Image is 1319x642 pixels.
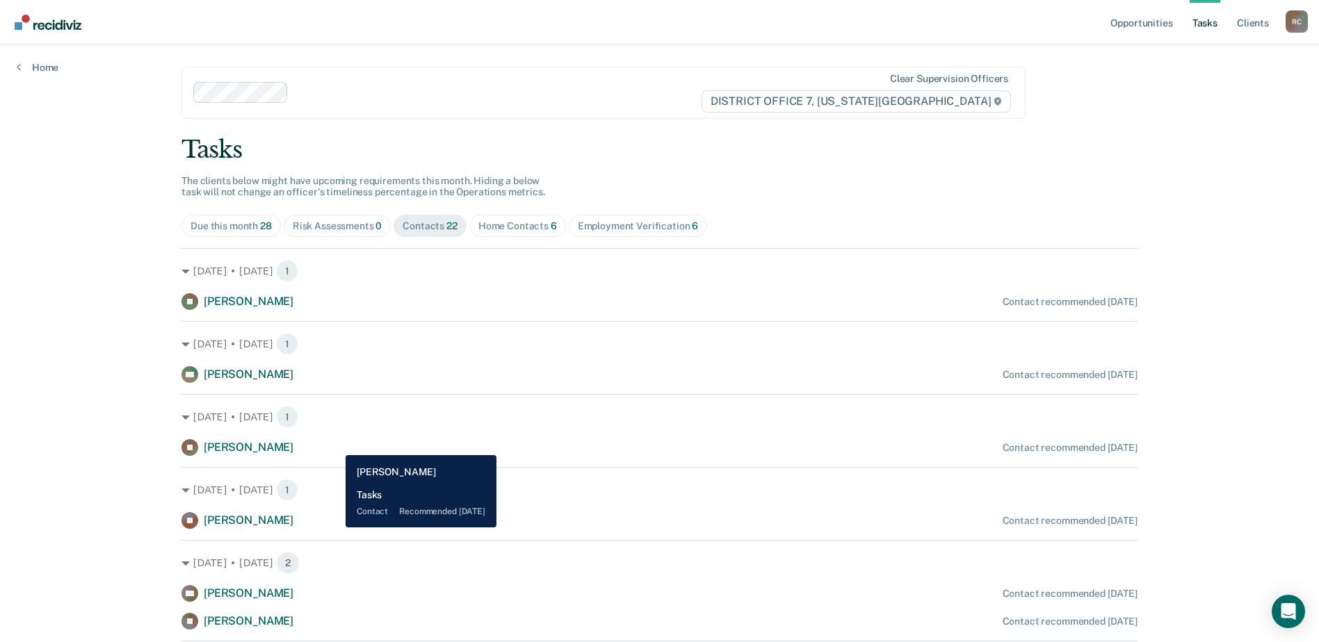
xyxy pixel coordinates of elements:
[293,220,382,232] div: Risk Assessments
[204,614,293,627] span: [PERSON_NAME]
[276,260,298,282] span: 1
[1003,442,1138,454] div: Contact recommended [DATE]
[181,479,1138,501] div: [DATE] • [DATE] 1
[1003,616,1138,627] div: Contact recommended [DATE]
[260,220,272,231] span: 28
[890,73,1008,85] div: Clear supervision officers
[276,552,300,574] span: 2
[191,220,272,232] div: Due this month
[1003,588,1138,600] div: Contact recommended [DATE]
[204,586,293,600] span: [PERSON_NAME]
[181,175,545,198] span: The clients below might have upcoming requirements this month. Hiding a below task will not chang...
[702,90,1011,113] span: DISTRICT OFFICE 7, [US_STATE][GEOGRAPHIC_DATA]
[1003,515,1138,527] div: Contact recommended [DATE]
[181,406,1138,428] div: [DATE] • [DATE] 1
[276,406,298,428] span: 1
[692,220,698,231] span: 6
[1003,369,1138,381] div: Contact recommended [DATE]
[204,295,293,308] span: [PERSON_NAME]
[181,135,1138,164] div: Tasks
[204,513,293,527] span: [PERSON_NAME]
[1003,296,1138,308] div: Contact recommended [DATE]
[181,260,1138,282] div: [DATE] • [DATE] 1
[181,333,1138,355] div: [DATE] • [DATE] 1
[204,368,293,381] span: [PERSON_NAME]
[276,479,298,501] span: 1
[446,220,458,231] span: 22
[1286,10,1308,33] button: Profile dropdown button
[375,220,382,231] span: 0
[551,220,557,231] span: 6
[403,220,458,232] div: Contacts
[478,220,557,232] div: Home Contacts
[276,333,298,355] span: 1
[1286,10,1308,33] div: R C
[181,552,1138,574] div: [DATE] • [DATE] 2
[17,61,58,74] a: Home
[15,15,81,30] img: Recidiviz
[578,220,699,232] div: Employment Verification
[204,441,293,454] span: [PERSON_NAME]
[1272,595,1305,628] div: Open Intercom Messenger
